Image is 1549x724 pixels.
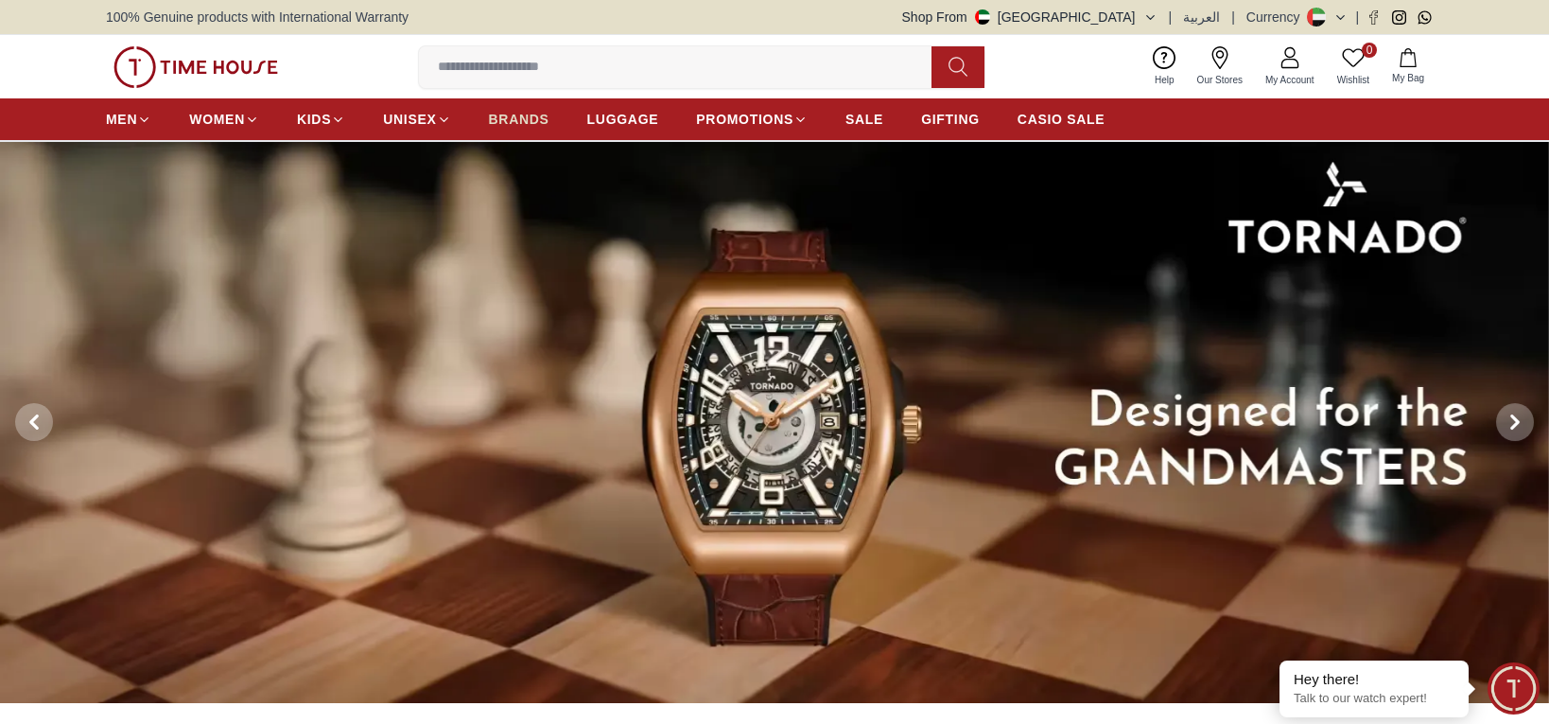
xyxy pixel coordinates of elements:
[921,110,980,129] span: GIFTING
[1355,8,1359,26] span: |
[696,102,808,136] a: PROMOTIONS
[1488,662,1540,715] div: Chat Widget
[189,110,245,129] span: WOMEN
[1231,8,1235,26] span: |
[297,102,345,136] a: KIDS
[1143,43,1186,91] a: Help
[1147,73,1182,87] span: Help
[297,110,331,129] span: KIDS
[845,110,883,129] span: SALE
[1384,71,1432,85] span: My Bag
[1018,102,1105,136] a: CASIO SALE
[1018,110,1105,129] span: CASIO SALE
[489,102,549,136] a: BRANDS
[106,102,151,136] a: MEN
[1186,43,1254,91] a: Our Stores
[383,102,450,136] a: UNISEX
[1258,73,1322,87] span: My Account
[1190,73,1250,87] span: Our Stores
[696,110,793,129] span: PROMOTIONS
[113,46,278,88] img: ...
[1362,43,1377,58] span: 0
[1169,8,1173,26] span: |
[1330,73,1377,87] span: Wishlist
[1294,670,1454,689] div: Hey there!
[106,110,137,129] span: MEN
[489,110,549,129] span: BRANDS
[587,102,659,136] a: LUGGAGE
[1418,10,1432,25] a: Whatsapp
[189,102,259,136] a: WOMEN
[587,110,659,129] span: LUGGAGE
[975,9,990,25] img: United Arab Emirates
[383,110,436,129] span: UNISEX
[1246,8,1308,26] div: Currency
[1392,10,1406,25] a: Instagram
[1183,8,1220,26] button: العربية
[1294,691,1454,707] p: Talk to our watch expert!
[106,8,409,26] span: 100% Genuine products with International Warranty
[902,8,1157,26] button: Shop From[GEOGRAPHIC_DATA]
[845,102,883,136] a: SALE
[1366,10,1381,25] a: Facebook
[1381,44,1436,89] button: My Bag
[1326,43,1381,91] a: 0Wishlist
[921,102,980,136] a: GIFTING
